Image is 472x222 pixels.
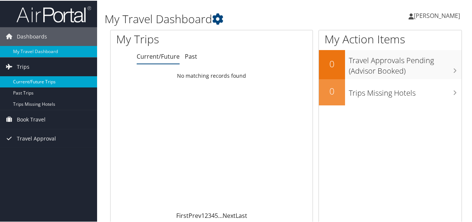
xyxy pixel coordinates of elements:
a: [PERSON_NAME] [409,4,468,26]
img: airportal-logo.png [16,5,91,22]
span: Dashboards [17,27,47,45]
a: 1 [201,211,205,219]
a: First [176,211,189,219]
h2: 0 [319,84,345,97]
h3: Trips Missing Hotels [349,83,462,98]
a: 0Trips Missing Hotels [319,78,462,105]
h1: My Action Items [319,31,462,46]
a: Last [236,211,247,219]
h2: 0 [319,57,345,70]
a: 2 [205,211,208,219]
span: Travel Approval [17,129,56,147]
a: Prev [189,211,201,219]
a: Past [185,52,197,60]
a: 3 [208,211,211,219]
a: 5 [215,211,218,219]
a: Next [223,211,236,219]
span: Trips [17,57,29,75]
a: 4 [211,211,215,219]
span: … [218,211,223,219]
td: No matching records found [111,68,313,82]
h1: My Trips [116,31,223,46]
span: Book Travel [17,110,46,128]
h3: Travel Approvals Pending (Advisor Booked) [349,51,462,75]
a: Current/Future [137,52,180,60]
span: [PERSON_NAME] [414,11,460,19]
a: 0Travel Approvals Pending (Advisor Booked) [319,49,462,78]
h1: My Travel Dashboard [105,10,347,26]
